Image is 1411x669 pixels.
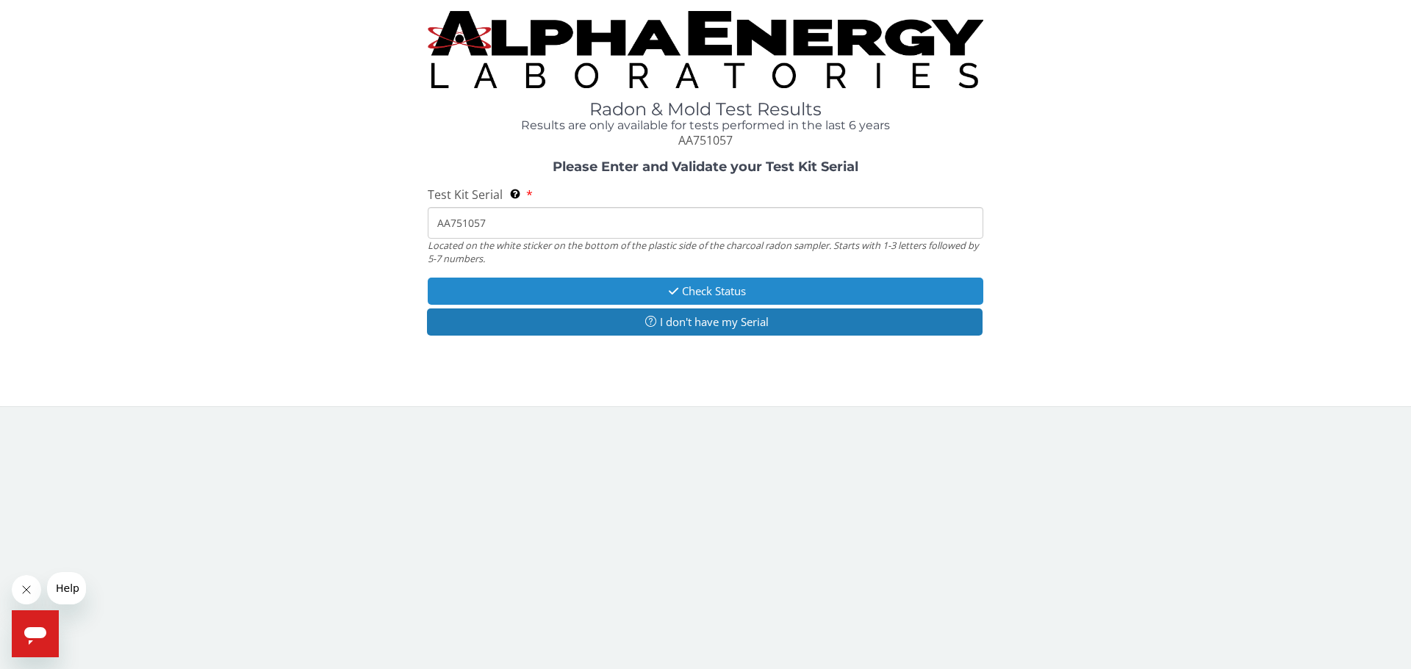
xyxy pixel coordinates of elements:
iframe: Button to launch messaging window [12,610,59,657]
h1: Radon & Mold Test Results [428,100,983,119]
button: I don't have my Serial [427,308,983,336]
iframe: Close message [12,575,41,604]
span: AA751057 [678,132,733,148]
button: Check Status [428,278,983,305]
h4: Results are only available for tests performed in the last 6 years [428,119,983,132]
span: Test Kit Serial [428,187,503,203]
iframe: Message from company [47,572,86,604]
img: TightCrop.jpg [428,11,983,88]
strong: Please Enter and Validate your Test Kit Serial [553,159,858,175]
div: Located on the white sticker on the bottom of the plastic side of the charcoal radon sampler. Sta... [428,239,983,266]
